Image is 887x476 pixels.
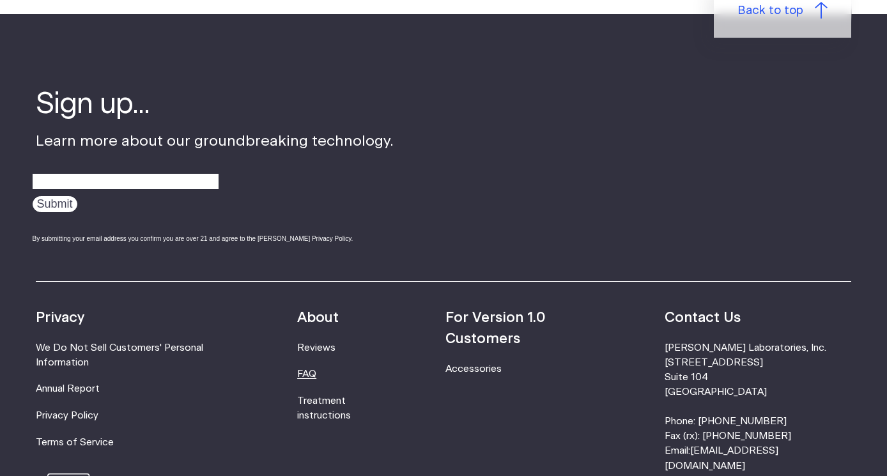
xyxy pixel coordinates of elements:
a: Treatment instructions [297,396,351,420]
a: Reviews [297,343,336,353]
a: Privacy Policy [36,411,98,420]
a: Annual Report [36,384,100,394]
a: [EMAIL_ADDRESS][DOMAIN_NAME] [665,446,778,470]
strong: For Version 1.0 Customers [445,311,546,346]
strong: Contact Us [665,311,741,325]
div: By submitting your email address you confirm you are over 21 and agree to the [PERSON_NAME] Priva... [33,234,394,243]
a: Terms of Service [36,438,114,447]
a: Accessories [445,364,502,374]
input: Submit [33,196,77,212]
h4: Sign up... [36,85,394,125]
strong: Privacy [36,311,84,325]
div: Learn more about our groundbreaking technology. [36,85,394,256]
a: We Do Not Sell Customers' Personal Information [36,343,203,367]
a: FAQ [297,369,316,379]
strong: About [297,311,339,325]
span: Back to top [737,2,803,20]
li: [PERSON_NAME] Laboratories, Inc. [STREET_ADDRESS] Suite 104 [GEOGRAPHIC_DATA] Phone: [PHONE_NUMBE... [665,341,851,473]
